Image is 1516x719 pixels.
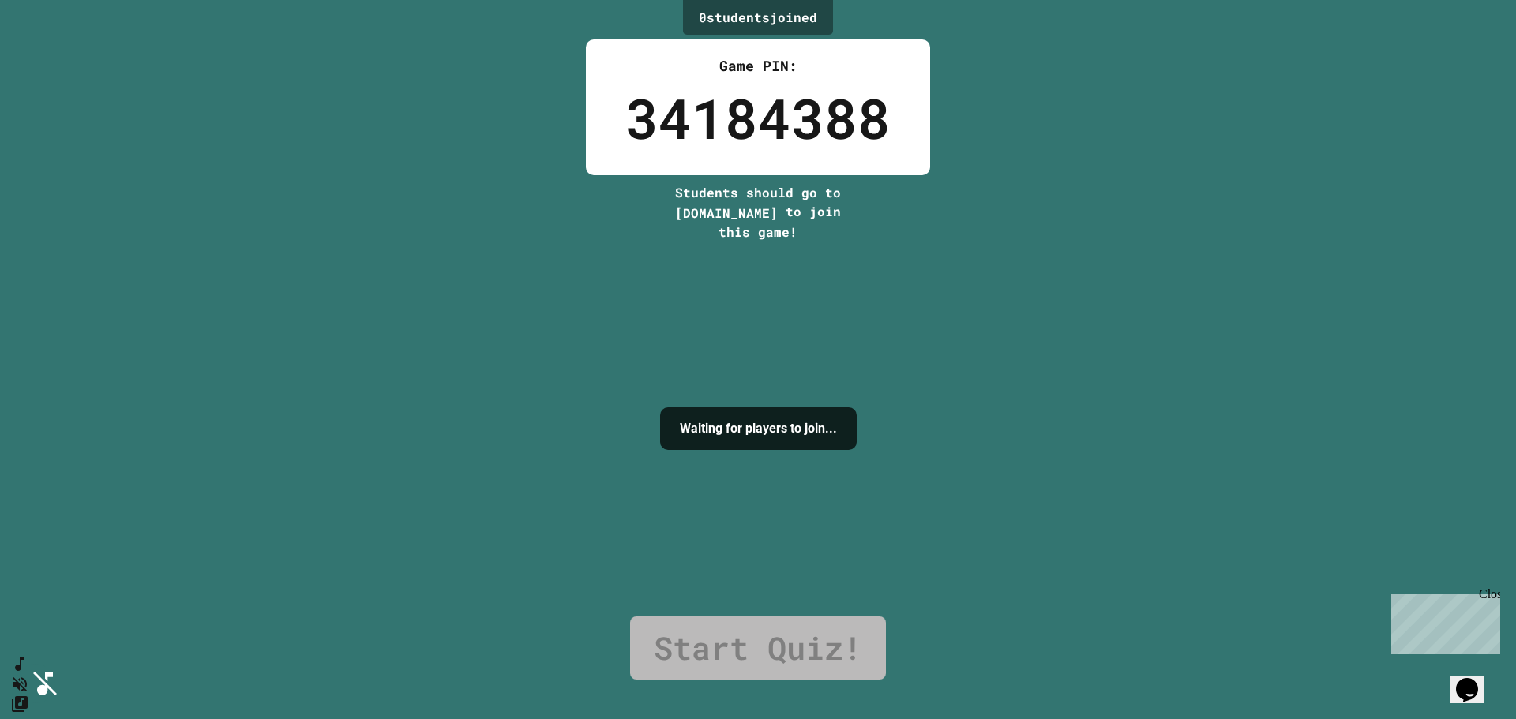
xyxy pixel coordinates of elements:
div: 34184388 [625,77,891,159]
iframe: chat widget [1450,656,1500,703]
button: Change Music [10,694,29,713]
button: SpeedDial basic example [10,654,29,674]
span: [DOMAIN_NAME] [675,204,778,221]
h4: Waiting for players to join... [680,419,837,438]
a: Start Quiz! [630,616,886,680]
button: Unmute music [10,674,29,694]
iframe: chat widget [1385,587,1500,654]
div: Game PIN: [625,55,891,77]
div: Chat with us now!Close [6,6,109,100]
div: Students should go to to join this game! [659,183,857,242]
